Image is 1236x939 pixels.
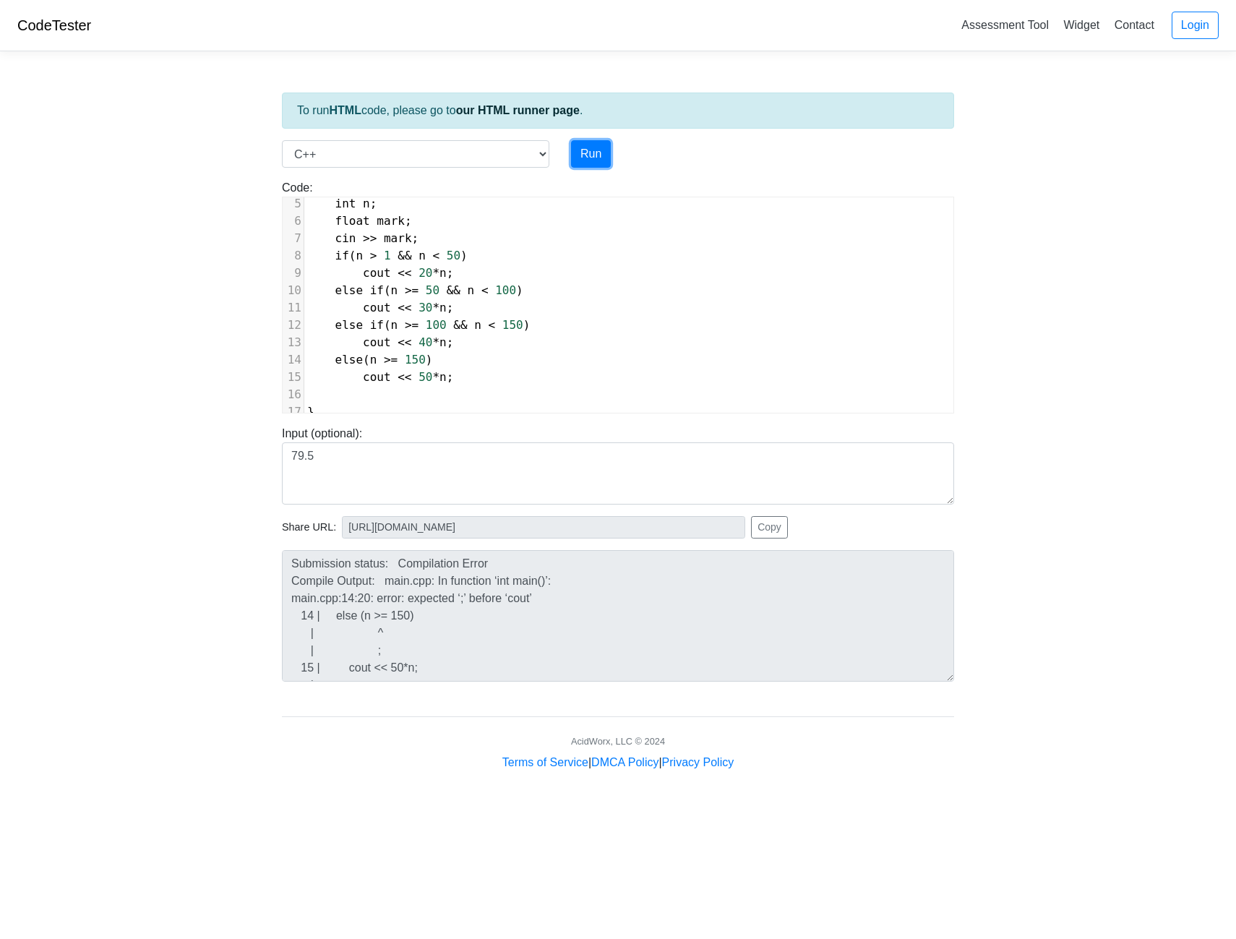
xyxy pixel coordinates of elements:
[447,249,460,262] span: 50
[282,93,954,129] div: To run code, please go to .
[307,249,468,262] span: ( )
[398,266,411,280] span: <<
[377,214,405,228] span: mark
[283,247,304,265] div: 8
[419,266,432,280] span: 20
[283,369,304,386] div: 15
[419,301,432,314] span: 30
[283,265,304,282] div: 9
[363,231,377,245] span: >>
[391,283,398,297] span: n
[439,301,447,314] span: n
[342,516,745,539] input: No share available yet
[283,334,304,351] div: 13
[489,318,496,332] span: <
[363,370,391,384] span: cout
[398,249,411,262] span: &&
[432,249,439,262] span: <
[356,249,363,262] span: n
[662,756,734,768] a: Privacy Policy
[283,403,304,421] div: 17
[439,335,447,349] span: n
[384,231,412,245] span: mark
[307,353,433,366] span: ( )
[370,249,377,262] span: >
[363,197,370,210] span: n
[419,335,432,349] span: 40
[283,317,304,334] div: 12
[751,516,788,539] button: Copy
[419,249,426,262] span: n
[307,283,523,297] span: ( )
[591,756,658,768] a: DMCA Policy
[502,754,734,771] div: | |
[502,318,523,332] span: 150
[329,104,361,116] strong: HTML
[495,283,516,297] span: 100
[384,249,391,262] span: 1
[456,104,580,116] a: our HTML runner page
[283,230,304,247] div: 7
[363,301,391,314] span: cout
[307,197,377,210] span: ;
[283,351,304,369] div: 14
[468,283,475,297] span: n
[307,301,453,314] span: ;
[956,13,1055,37] a: Assessment Tool
[283,299,304,317] div: 11
[571,140,611,168] button: Run
[283,195,304,213] div: 5
[370,353,377,366] span: n
[391,318,398,332] span: n
[398,335,411,349] span: <<
[370,283,384,297] span: if
[405,283,419,297] span: >=
[271,425,965,505] div: Input (optional):
[405,353,426,366] span: 150
[307,266,453,280] span: ;
[1172,12,1219,39] a: Login
[307,231,419,245] span: ;
[398,370,411,384] span: <<
[474,318,481,332] span: n
[307,335,453,349] span: ;
[307,214,412,228] span: ;
[335,197,356,210] span: int
[363,266,391,280] span: cout
[335,214,370,228] span: float
[439,370,447,384] span: n
[335,283,364,297] span: else
[307,318,530,332] span: ( )
[481,283,489,297] span: <
[439,266,447,280] span: n
[405,318,419,332] span: >=
[335,353,364,366] span: else
[283,282,304,299] div: 10
[453,318,467,332] span: &&
[426,283,439,297] span: 50
[370,318,384,332] span: if
[282,520,336,536] span: Share URL:
[335,231,356,245] span: cin
[571,734,665,748] div: AcidWorx, LLC © 2024
[307,370,453,384] span: ;
[1057,13,1105,37] a: Widget
[335,318,364,332] span: else
[426,318,447,332] span: 100
[419,370,432,384] span: 50
[502,756,588,768] a: Terms of Service
[447,283,460,297] span: &&
[307,405,314,419] span: }
[384,353,398,366] span: >=
[363,335,391,349] span: cout
[17,17,91,33] a: CodeTester
[271,179,965,413] div: Code:
[1109,13,1160,37] a: Contact
[398,301,411,314] span: <<
[335,249,349,262] span: if
[283,386,304,403] div: 16
[283,213,304,230] div: 6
